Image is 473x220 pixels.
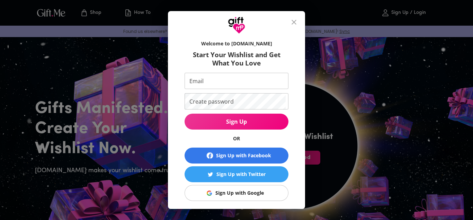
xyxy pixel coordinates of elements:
[207,191,212,196] img: Sign Up with Google
[216,152,271,159] div: Sign Up with Facebook
[286,14,302,30] button: close
[185,40,288,47] h6: Welcome to [DOMAIN_NAME]
[185,51,288,67] h6: Start Your Wishlist and Get What You Love
[185,185,288,201] button: Sign Up with GoogleSign Up with Google
[185,114,288,130] button: Sign Up
[208,172,213,177] img: Sign Up with Twitter
[185,135,288,142] h6: OR
[185,148,288,164] button: Sign Up with Facebook
[203,208,270,214] a: Already a member? Log in
[185,118,288,125] span: Sign Up
[185,166,288,182] button: Sign Up with TwitterSign Up with Twitter
[216,170,266,178] div: Sign Up with Twitter
[228,17,245,34] img: GiftMe Logo
[215,189,264,197] div: Sign Up with Google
